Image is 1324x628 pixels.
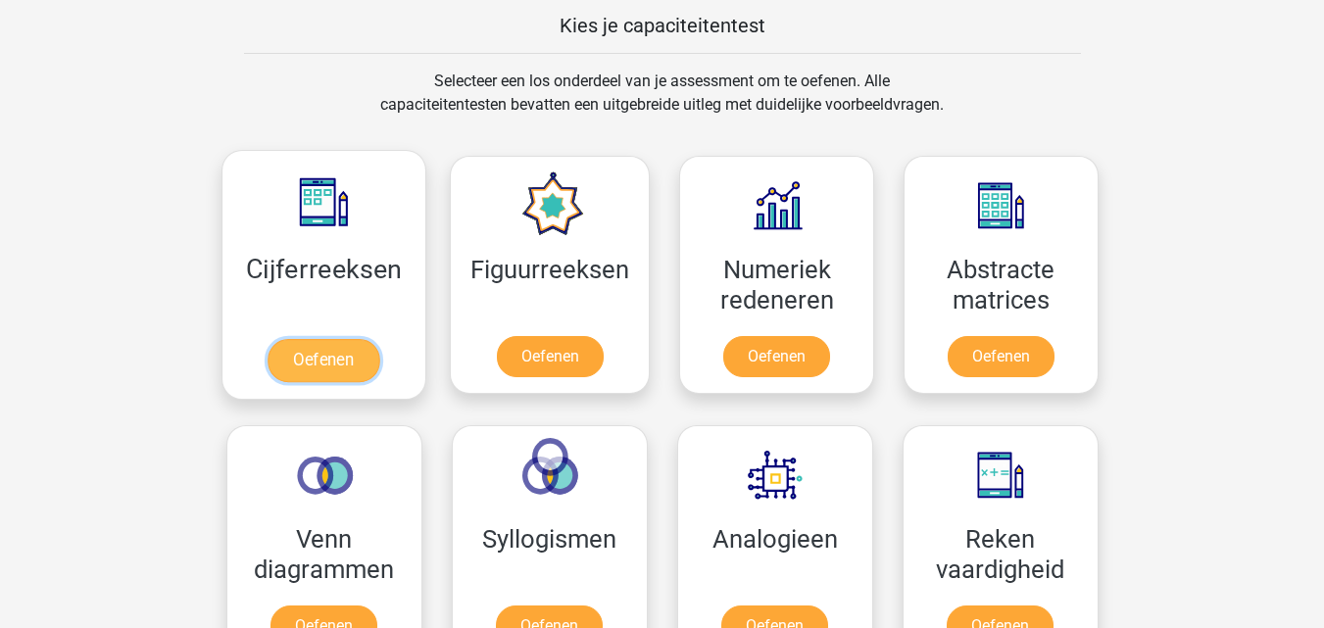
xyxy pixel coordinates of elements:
a: Oefenen [723,336,830,377]
a: Oefenen [948,336,1054,377]
a: Oefenen [497,336,604,377]
h5: Kies je capaciteitentest [244,14,1081,37]
div: Selecteer een los onderdeel van je assessment om te oefenen. Alle capaciteitentesten bevatten een... [362,70,962,140]
a: Oefenen [268,339,379,382]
